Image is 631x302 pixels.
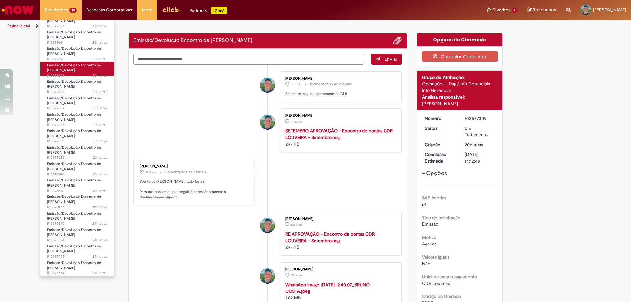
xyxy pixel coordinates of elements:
[92,89,107,94] span: 20h atrás
[92,73,107,78] time: 29/09/2025 14:41:58
[393,36,402,45] button: Adicionar anexos
[290,82,302,86] time: 29/09/2025 20:12:16
[290,273,302,277] span: 20h atrás
[40,160,114,174] a: Aberto R13576982 : Emissão/Devolução Encontro de Contas Fornecedor
[40,95,114,109] a: Aberto R13577309 : Emissão/Devolução Encontro de Contas Fornecedor
[47,155,107,160] span: R13577026
[47,221,107,226] span: R13575840
[47,106,107,111] span: R13577309
[40,144,114,158] a: Aberto R13577026 : Emissão/Devolução Encontro de Contas Fornecedor
[93,155,107,160] span: 21h atrás
[92,139,107,144] span: 20h atrás
[47,122,107,128] span: R13577087
[145,170,156,174] span: 17h atrás
[285,114,395,118] div: [PERSON_NAME]
[290,223,302,227] time: 29/09/2025 14:32:26
[133,38,252,44] h2: Emissão/Devolução Encontro de Contas Fornecedor Histórico de tíquete
[92,254,107,259] time: 29/09/2025 10:38:59
[93,155,107,160] time: 29/09/2025 13:53:27
[422,195,446,201] b: SAP Interim
[40,226,114,241] a: Aberto R13575824 : Emissão/Devolução Encontro de Contas Fornecedor
[40,111,114,125] a: Aberto R13577087 : Emissão/Devolução Encontro de Contas Fornecedor
[92,238,107,243] span: 24h atrás
[47,73,107,78] span: R13577373
[285,91,395,97] p: Boa noite, segue a aprovação do GLR
[422,215,460,221] b: Tipo de solicitação
[40,259,114,273] a: Aberto R13575774 : Emissão/Devolução Encontro de Contas Fornecedor
[133,54,364,65] textarea: Digite sua mensagem aqui...
[285,128,393,140] strong: SETEMBRO APROVAÇÃO - Encontro de contas CDR LOUVEIRA - Setembro.msg
[47,57,107,62] span: R13577398
[140,179,249,200] p: Boa tarde [PERSON_NAME], tudo bem ? Para que possamos prosseguir é necessário anexar a documentaç...
[260,78,275,93] div: Sostenys Campos Souza
[47,205,107,210] span: R13576877
[371,54,402,65] button: Enviar
[92,40,107,45] time: 29/09/2025 14:51:03
[93,172,107,177] span: 21h atrás
[40,45,114,59] a: Aberto R13577398 : Emissão/Devolução Encontro de Contas Fornecedor
[420,115,460,122] dt: Número
[47,238,107,243] span: R13575824
[1,3,35,16] img: ServiceNow
[211,7,227,14] p: +GenAi
[422,94,498,100] div: Analista responsável:
[285,281,395,301] div: 1.02 MB
[92,270,107,275] span: 24h atrás
[92,106,107,111] time: 29/09/2025 14:32:34
[92,57,107,61] span: 20h atrás
[533,7,556,13] span: Rascunhos
[47,270,107,276] span: R13575774
[47,24,107,29] span: R13577507
[47,89,107,95] span: R13577336
[92,89,107,94] time: 29/09/2025 14:36:43
[422,221,438,227] span: Emissão
[47,96,101,106] span: Emissão/Devolução Encontro de [PERSON_NAME]
[92,221,107,226] time: 29/09/2025 10:44:19
[40,276,114,290] a: Aberto R13575751 : Emissão/Devolução Encontro de Contas Fornecedor
[465,125,495,138] div: Em Tratamento
[142,7,152,13] span: More
[92,106,107,111] span: 20h atrás
[47,244,101,254] span: Emissão/Devolução Encontro de [PERSON_NAME]
[285,282,370,294] a: WhatsApp Image [DATE] 12.40.07_BRUNO COSTA.jpeg
[422,293,461,299] b: Código da Unidade
[145,170,156,174] time: 29/09/2025 17:19:48
[420,125,460,131] dt: Status
[47,40,107,45] span: R13577441
[465,151,495,164] div: [DATE] 14:12:48
[92,139,107,144] time: 29/09/2025 13:58:23
[47,139,107,144] span: R13577051
[47,161,101,172] span: Emissão/Devolução Encontro de [PERSON_NAME]
[47,63,101,73] span: Emissão/Devolução Encontro de [PERSON_NAME]
[285,231,395,250] div: 297 KB
[86,7,132,13] span: Despesas Corporativas
[260,115,275,130] div: Sostenys Campos Souza
[420,141,460,148] dt: Criação
[40,243,114,257] a: Aberto R13575796 : Emissão/Devolução Encontro de Contas Fornecedor
[92,270,107,275] time: 29/09/2025 10:36:30
[422,51,498,62] button: Cancelar Chamado
[285,128,395,147] div: 297 KB
[40,193,114,207] a: Aberto R13576877 : Emissão/Devolução Encontro de Contas Fornecedor
[285,217,395,221] div: [PERSON_NAME]
[422,254,449,260] b: Valores Iguais
[162,5,180,14] img: click_logo_yellow_360x200.png
[7,23,30,29] a: Página inicial
[465,115,495,122] div: R13577309
[47,188,107,194] span: R13576914
[92,122,107,127] time: 29/09/2025 14:03:28
[417,33,503,46] div: Opções do Chamado
[93,24,107,29] time: 29/09/2025 14:59:10
[593,7,626,12] span: [PERSON_NAME]
[40,29,114,43] a: Aberto R13577441 : Emissão/Devolução Encontro de Contas Fornecedor
[422,100,498,107] div: [PERSON_NAME]
[385,56,397,62] span: Enviar
[40,62,114,76] a: Aberto R13577373 : Emissão/Devolução Encontro de Contas Fornecedor
[422,234,436,240] b: Motivo
[45,7,68,13] span: Requisições
[47,128,101,139] span: Emissão/Devolução Encontro de [PERSON_NAME]
[285,231,375,244] a: RE APROVAÇÃO - Encontro de contas CDR LOUVEIRA - Setembro.msg
[47,178,101,188] span: Emissão/Devolução Encontro de [PERSON_NAME]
